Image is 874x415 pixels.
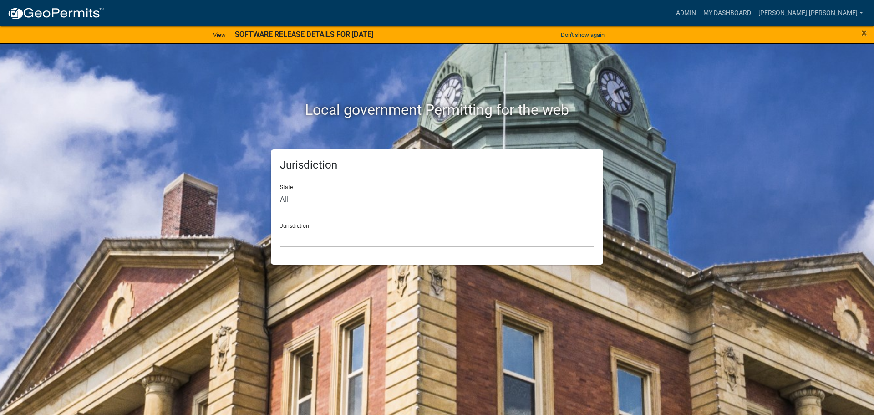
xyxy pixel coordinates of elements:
button: Close [861,27,867,38]
a: View [209,27,229,42]
strong: SOFTWARE RELEASE DETAILS FOR [DATE] [235,30,373,39]
button: Don't show again [557,27,608,42]
h5: Jurisdiction [280,159,594,172]
a: My Dashboard [700,5,755,22]
span: × [861,26,867,39]
a: Admin [672,5,700,22]
a: [PERSON_NAME].[PERSON_NAME] [755,5,867,22]
h2: Local government Permitting for the web [184,101,690,118]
